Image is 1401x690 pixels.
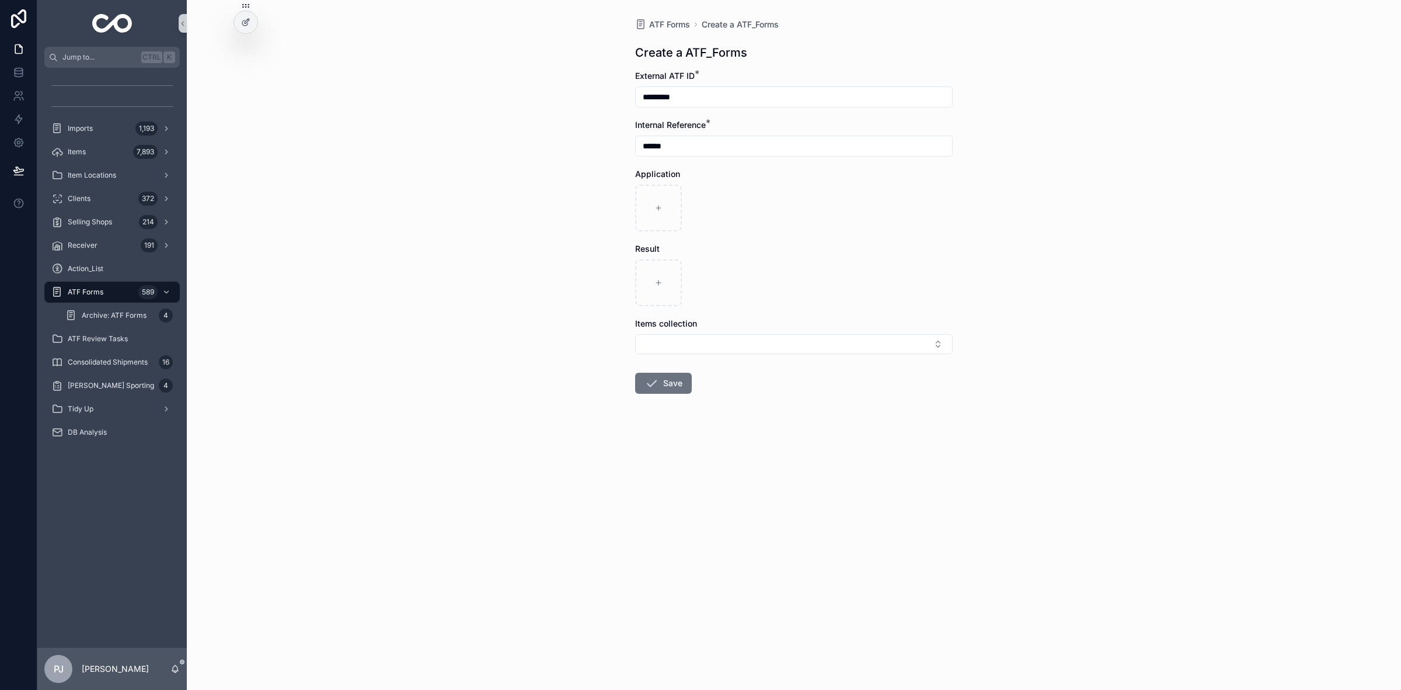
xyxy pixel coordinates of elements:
[635,318,697,328] span: Items collection
[82,311,147,320] span: Archive: ATF Forms
[635,19,690,30] a: ATF Forms
[141,238,158,252] div: 191
[54,662,64,676] span: PJ
[68,241,97,250] span: Receiver
[135,122,158,136] div: 1,193
[635,120,706,130] span: Internal Reference
[44,375,180,396] a: [PERSON_NAME] Sporting4
[68,381,154,390] span: [PERSON_NAME] Sporting
[635,334,953,354] button: Select Button
[635,71,695,81] span: External ATF ID
[68,217,112,227] span: Selling Shops
[159,379,173,393] div: 4
[44,141,180,162] a: Items7,893
[165,53,174,62] span: K
[635,244,660,254] span: Result
[44,328,180,349] a: ATF Review Tasks
[635,169,680,179] span: Application
[68,264,103,273] span: Action_List
[44,47,180,68] button: Jump to...CtrlK
[68,171,116,180] span: Item Locations
[44,258,180,279] a: Action_List
[44,188,180,209] a: Clients372
[649,19,690,30] span: ATF Forms
[159,308,173,323] div: 4
[37,68,187,458] div: scrollable content
[68,334,128,344] span: ATF Review Tasks
[44,282,180,303] a: ATF Forms589
[44,235,180,256] a: Receiver191
[68,124,93,133] span: Imports
[138,192,158,206] div: 372
[68,287,103,297] span: ATF Forms
[58,305,180,326] a: Archive: ATF Forms4
[44,211,180,233] a: Selling Shops214
[44,165,180,186] a: Item Locations
[635,373,692,394] button: Save
[702,19,779,30] a: Create a ATF_Forms
[82,663,149,675] p: [PERSON_NAME]
[44,422,180,443] a: DB Analysis
[44,398,180,419] a: Tidy Up
[92,14,133,33] img: App logo
[68,194,90,203] span: Clients
[138,285,158,299] div: 589
[159,355,173,369] div: 16
[68,147,86,157] span: Items
[68,428,107,437] span: DB Analysis
[68,404,93,414] span: Tidy Up
[635,44,747,61] h1: Create a ATF_Forms
[133,145,158,159] div: 7,893
[68,358,148,367] span: Consolidated Shipments
[44,352,180,373] a: Consolidated Shipments16
[62,53,137,62] span: Jump to...
[44,118,180,139] a: Imports1,193
[141,51,162,63] span: Ctrl
[139,215,158,229] div: 214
